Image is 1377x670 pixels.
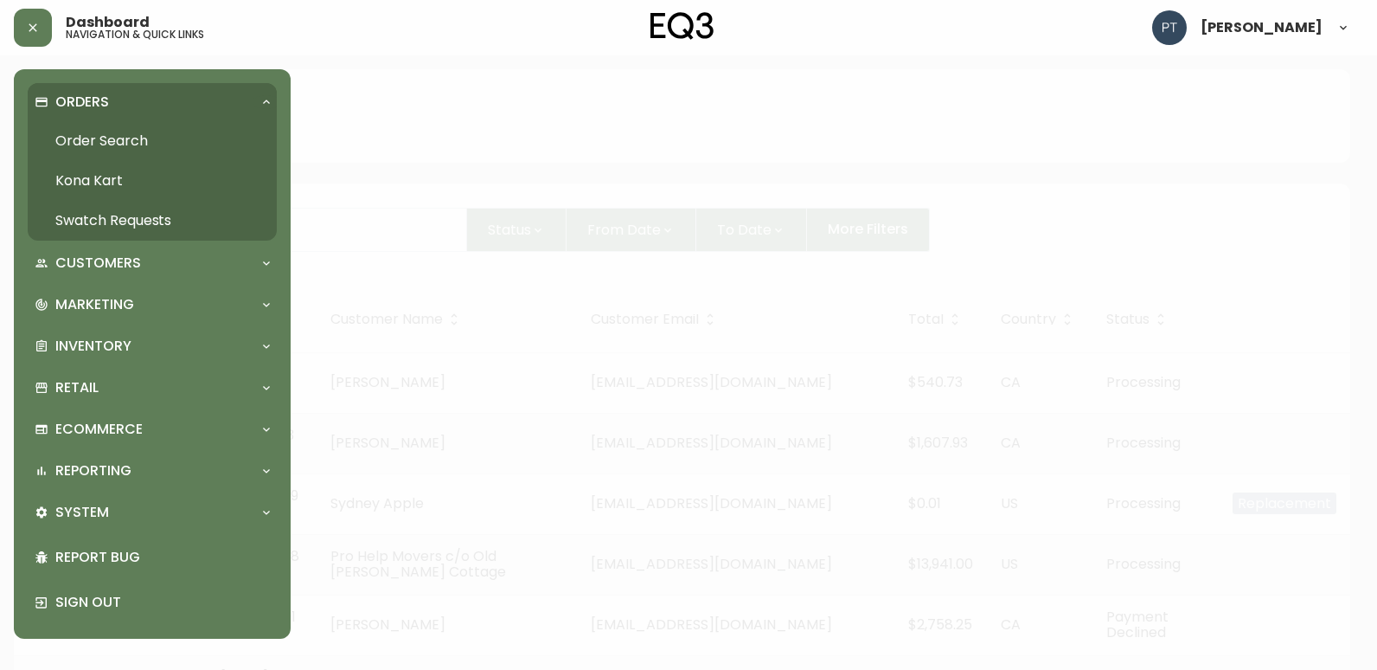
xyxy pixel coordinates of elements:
div: System [28,493,277,531]
span: Dashboard [66,16,150,29]
div: Sign Out [28,580,277,625]
p: Retail [55,378,99,397]
a: Kona Kart [28,161,277,201]
div: Customers [28,244,277,282]
p: Marketing [55,295,134,314]
p: Sign Out [55,593,270,612]
a: Swatch Requests [28,201,277,241]
a: Order Search [28,121,277,161]
div: Marketing [28,286,277,324]
div: Reporting [28,452,277,490]
img: 986dcd8e1aab7847125929f325458823 [1152,10,1187,45]
h5: navigation & quick links [66,29,204,40]
div: Retail [28,369,277,407]
img: logo [650,12,714,40]
p: Ecommerce [55,420,143,439]
div: Inventory [28,327,277,365]
p: Inventory [55,337,131,356]
div: Ecommerce [28,410,277,448]
p: Reporting [55,461,131,480]
div: Report Bug [28,535,277,580]
p: Orders [55,93,109,112]
span: [PERSON_NAME] [1201,21,1323,35]
p: System [55,503,109,522]
p: Customers [55,254,141,273]
p: Report Bug [55,548,270,567]
div: Orders [28,83,277,121]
